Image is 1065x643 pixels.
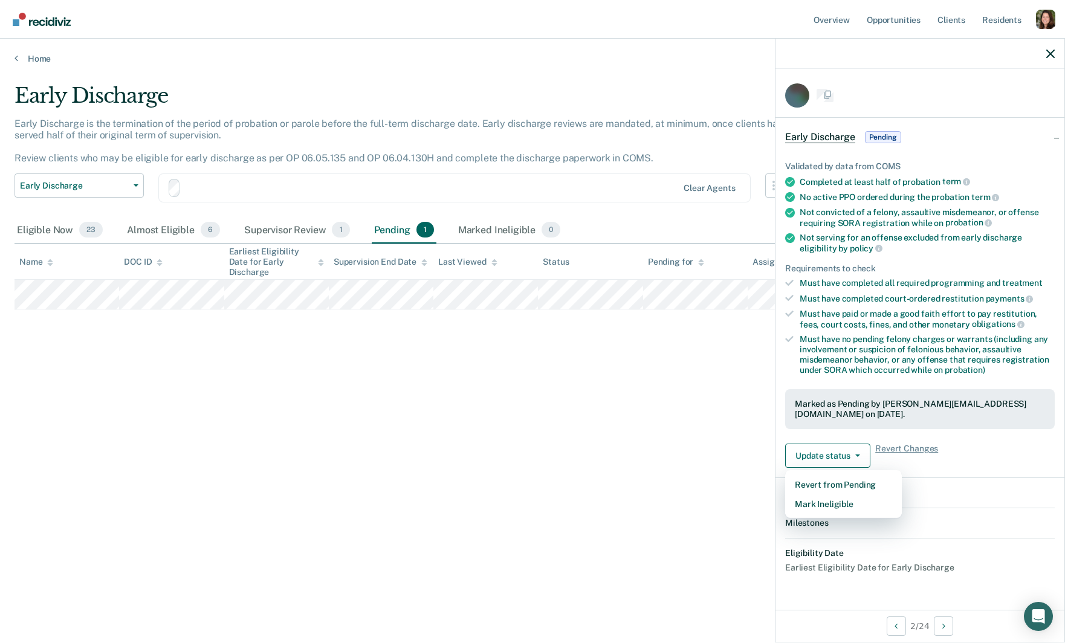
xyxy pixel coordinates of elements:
[124,257,163,267] div: DOC ID
[800,278,1055,288] div: Must have completed all required programming and
[934,616,953,636] button: Next Opportunity
[785,475,902,494] button: Revert from Pending
[865,131,901,143] span: Pending
[800,309,1055,329] div: Must have paid or made a good faith effort to pay restitution, fees, court costs, fines, and othe...
[887,616,906,636] button: Previous Opportunity
[945,218,992,227] span: probation
[785,444,870,468] button: Update status
[543,257,569,267] div: Status
[942,176,970,186] span: term
[15,217,105,244] div: Eligible Now
[20,181,129,191] span: Early Discharge
[201,222,220,237] span: 6
[372,217,436,244] div: Pending
[850,244,882,253] span: policy
[13,13,71,26] img: Recidiviz
[785,488,1055,498] dt: Supervision
[800,176,1055,187] div: Completed at least half of probation
[986,294,1034,303] span: payments
[785,131,855,143] span: Early Discharge
[785,470,902,519] div: Dropdown Menu
[775,610,1064,642] div: 2 / 24
[800,334,1055,375] div: Must have no pending felony charges or warrants (including any involvement or suspicion of feloni...
[15,83,814,118] div: Early Discharge
[795,399,1045,419] div: Marked as Pending by [PERSON_NAME][EMAIL_ADDRESS][DOMAIN_NAME] on [DATE].
[416,222,434,237] span: 1
[1036,10,1055,29] button: Profile dropdown button
[19,257,53,267] div: Name
[800,192,1055,202] div: No active PPO ordered during the probation
[785,548,1055,558] dt: Eligibility Date
[1024,602,1053,631] div: Open Intercom Messenger
[785,518,1055,528] dt: Milestones
[785,563,1055,573] dt: Earliest Eligibility Date for Early Discharge
[972,319,1025,329] span: obligations
[15,53,1050,64] a: Home
[542,222,560,237] span: 0
[15,118,788,164] p: Early Discharge is the termination of the period of probation or parole before the full-term disc...
[1002,278,1043,288] span: treatment
[125,217,222,244] div: Almost Eligible
[800,207,1055,228] div: Not convicted of a felony, assaultive misdemeanor, or offense requiring SORA registration while on
[332,222,349,237] span: 1
[945,365,985,375] span: probation)
[800,293,1055,304] div: Must have completed court-ordered restitution
[785,263,1055,274] div: Requirements to check
[800,233,1055,253] div: Not serving for an offense excluded from early discharge eligibility by
[875,444,938,468] span: Revert Changes
[648,257,704,267] div: Pending for
[753,257,809,267] div: Assigned to
[242,217,352,244] div: Supervisor Review
[971,192,999,202] span: term
[456,217,563,244] div: Marked Ineligible
[79,222,103,237] span: 23
[334,257,427,267] div: Supervision End Date
[438,257,497,267] div: Last Viewed
[785,161,1055,172] div: Validated by data from COMS
[684,183,735,193] div: Clear agents
[775,118,1064,157] div: Early DischargePending
[785,494,902,514] button: Mark Ineligible
[229,247,324,277] div: Earliest Eligibility Date for Early Discharge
